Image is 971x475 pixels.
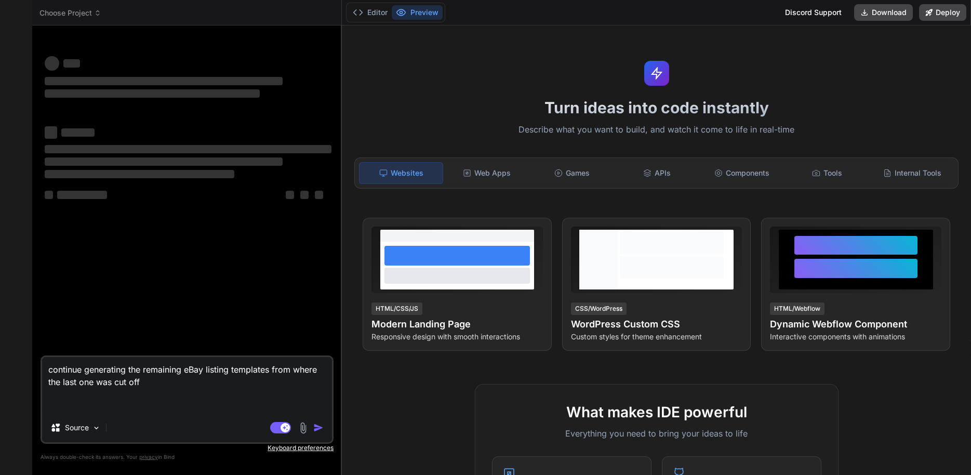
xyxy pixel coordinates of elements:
p: Source [65,423,89,433]
textarea: continue generating the remaining eBay listing templates from where the last one was cut off [42,357,332,413]
div: HTML/Webflow [770,302,824,315]
div: CSS/WordPress [571,302,627,315]
h4: Modern Landing Page [371,317,543,332]
p: Custom styles for theme enhancement [571,332,742,342]
p: Everything you need to bring your ideas to life [492,427,821,440]
span: privacy [139,454,158,460]
button: Editor [349,5,392,20]
div: Internal Tools [871,162,954,184]
p: Always double-check its answers. Your in Bind [41,452,334,462]
img: icon [313,423,324,433]
div: APIs [616,162,699,184]
span: ‌ [45,191,53,199]
span: ‌ [286,191,294,199]
p: Interactive components with animations [770,332,941,342]
span: ‌ [63,59,80,68]
span: ‌ [61,128,95,137]
span: ‌ [57,191,107,199]
button: Preview [392,5,443,20]
p: Keyboard preferences [41,444,334,452]
p: Describe what you want to build, and watch it come to life in real-time [348,123,965,137]
div: Components [701,162,784,184]
span: ‌ [45,157,283,166]
span: ‌ [45,56,59,71]
button: Deploy [919,4,966,21]
span: ‌ [45,170,234,178]
div: Discord Support [779,4,848,21]
span: ‌ [315,191,323,199]
span: ‌ [45,77,283,85]
div: Websites [359,162,443,184]
div: Tools [786,162,869,184]
h2: What makes IDE powerful [492,401,821,423]
h1: Turn ideas into code instantly [348,98,965,117]
img: attachment [297,422,309,434]
div: Games [530,162,614,184]
img: Pick Models [92,424,101,432]
span: ‌ [45,126,57,139]
button: Download [854,4,913,21]
h4: WordPress Custom CSS [571,317,742,332]
span: ‌ [300,191,309,199]
h4: Dynamic Webflow Component [770,317,941,332]
div: HTML/CSS/JS [371,302,422,315]
span: Choose Project [39,8,101,18]
p: Responsive design with smooth interactions [371,332,543,342]
span: ‌ [45,89,260,98]
span: ‌ [45,145,331,153]
div: Web Apps [445,162,528,184]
